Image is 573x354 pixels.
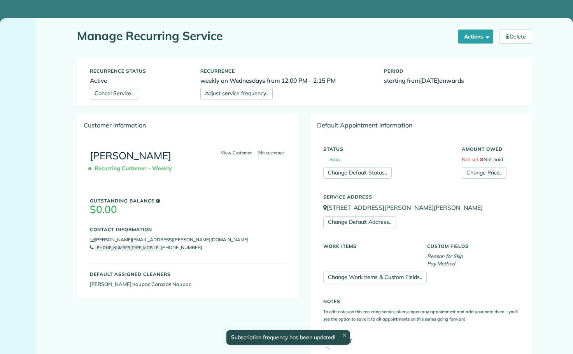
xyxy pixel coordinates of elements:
h6: starting from onwards [384,77,519,84]
li: [PERSON_NAME][EMAIL_ADDRESS][PERSON_NAME][DOMAIN_NAME] [90,236,286,244]
h6: weekly on Wednesdays from 12:00 PM - 2:15 PM [200,77,373,84]
h5: Contact Information [90,227,286,232]
a: Edit customer [255,149,287,156]
a: Change Work Items & Custom Fields.. [323,272,427,283]
div: Default Appointment Information [311,114,532,136]
small: To edit notes on this recurring service please open any appointment and add your note there - you... [323,309,519,322]
a: Cancel Service.. [90,88,138,99]
h5: Recurrence [200,68,373,73]
h5: Work Items [323,244,415,249]
span: Recurring Customer - Weekly [90,162,175,175]
a: Adjust service frequency.. [200,88,273,99]
h6: Active [90,77,189,84]
div: Subscription frequency has been updated! [226,330,350,345]
h5: Service Address [323,194,519,199]
a: Change Default Address.. [323,216,396,228]
button: Actions [458,30,494,44]
li: [PERSON_NAME] naupac Carazas Naupac [90,281,286,288]
a: Delete [499,30,532,44]
div: Not paid [456,143,525,179]
span: Not set [462,156,478,162]
a: PHONE_NUMBER_TYPE_MOBILE[PHONE_NUMBER] [90,244,202,250]
h1: Manage Recurring Service [77,30,452,42]
em: Pay Method [427,260,455,267]
p: [STREET_ADDRESS][PERSON_NAME][PERSON_NAME] [323,203,519,212]
small: PHONE_NUMBER_TYPE_MOBILE [95,244,161,251]
a: [PERSON_NAME] [90,149,171,162]
a: Change Default Status.. [323,167,392,179]
h5: Period [384,68,519,73]
h5: Outstanding Balance [90,198,286,203]
span: Active [323,158,340,162]
em: Reason for Skip [427,253,463,259]
h5: Status [323,146,450,152]
h5: Recurrence status [90,68,189,73]
h5: Custom Fields [427,244,519,249]
a: View Customer [219,149,254,156]
div: Customer Information [77,114,299,136]
span: [DATE] [420,77,440,84]
h5: Default Assigned Cleaners [90,272,286,277]
h5: Notes [323,299,519,304]
h5: Amount Owed [462,146,519,152]
h5: Checklist [323,338,519,344]
h3: $0.00 [90,204,286,215]
a: Change Price.. [462,167,506,179]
